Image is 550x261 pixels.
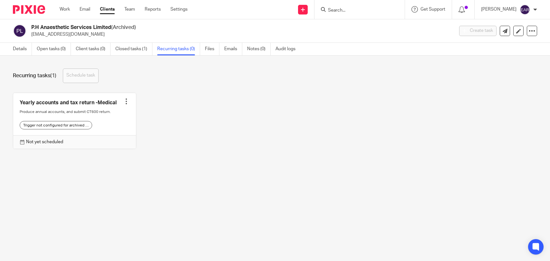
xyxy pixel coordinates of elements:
a: Recurring tasks (0) [157,43,200,55]
img: Pixie [13,5,45,14]
a: Reports [145,6,161,13]
a: Audit logs [275,43,300,55]
span: (1) [50,73,56,78]
a: Closed tasks (1) [115,43,152,55]
h1: Recurring tasks [13,72,56,79]
a: Open tasks (0) [37,43,71,55]
p: [PERSON_NAME] [481,6,516,13]
p: Not yet scheduled [26,139,63,145]
span: (Archived) [111,25,136,30]
p: [EMAIL_ADDRESS][DOMAIN_NAME] [31,31,449,38]
img: svg%3E [13,24,26,38]
a: Files [205,43,219,55]
a: Notes (0) [247,43,271,55]
a: Settings [170,6,188,13]
a: Clients [100,6,115,13]
div: Trigger not configured for archived clients [20,121,92,129]
button: Schedule task [63,69,99,83]
img: svg%3E [520,5,530,15]
input: Search [327,8,385,14]
a: Emails [224,43,242,55]
a: Client tasks (0) [76,43,111,55]
a: Details [13,43,32,55]
h2: P.H Anaesthetic Services Limited [31,24,366,31]
a: Team [124,6,135,13]
button: Create task [459,26,497,36]
span: Get Support [420,7,445,12]
a: Email [80,6,90,13]
a: Work [60,6,70,13]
